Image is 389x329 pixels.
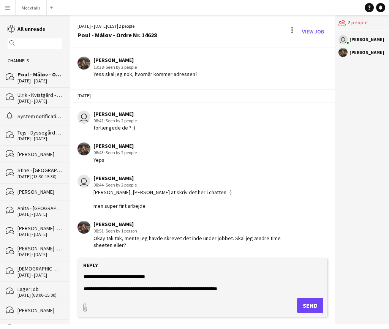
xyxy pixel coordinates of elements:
[17,225,62,232] div: [PERSON_NAME] - Ordre Nr. 15672
[17,78,62,84] div: [DATE] - [DATE]
[93,235,289,248] div: Okay tak tak, mente jeg havde skrevet det inde under jobbet. Skal jeg ændre time sheeten eller?
[16,0,47,15] button: Mocktails
[338,15,388,31] div: 2 people
[93,182,232,188] div: 08:44
[17,92,62,98] div: Ulrik - Kvistgård - Ordre Nr. 15129
[70,89,335,102] div: [DATE]
[17,252,62,257] div: [DATE] - [DATE]
[93,71,198,78] div: Yess skal jeg nok, hvornår kommer adressen?
[93,228,289,234] div: 08:51
[17,286,62,293] div: Lager job
[104,64,137,70] span: · Seen by 2 people
[93,111,137,117] div: [PERSON_NAME]
[93,124,137,131] div: forlængede de ? :)
[93,149,137,156] div: 08:43
[77,32,157,38] div: Poul - Måløv - Ordre Nr. 14628
[93,157,137,163] div: Yeps
[299,25,327,38] a: View Job
[17,71,62,78] div: Poul - Måløv - Ordre Nr. 14628
[93,142,137,149] div: [PERSON_NAME]
[297,298,323,313] button: Send
[104,182,137,188] span: · Seen by 2 people
[93,117,137,124] div: 08:41
[17,293,62,298] div: [DATE] (08:00-15:00)
[17,129,62,136] div: Tejs - Dyssegård - Ordre Nr. 16055
[17,136,62,141] div: [DATE] - [DATE]
[93,175,232,182] div: [PERSON_NAME]
[17,205,62,212] div: Anita - [GEOGRAPHIC_DATA] - Ordre Nr. 15806
[104,228,137,234] span: · Seen by 1 person
[104,118,137,123] span: · Seen by 2 people
[17,188,62,195] div: [PERSON_NAME]
[93,221,289,228] div: [PERSON_NAME]
[17,272,62,278] div: [DATE] - [DATE]
[93,57,198,63] div: [PERSON_NAME]
[107,23,117,29] span: CEST
[17,265,62,272] div: [DEMOGRAPHIC_DATA] - Svendborg - Ordre Nr. 12836
[8,25,45,32] a: All unreads
[349,37,384,42] div: [PERSON_NAME]
[77,23,157,30] div: [DATE] - [DATE] | 2 people
[349,50,384,55] div: [PERSON_NAME]
[17,113,62,120] div: System notifications
[17,151,62,158] div: [PERSON_NAME]
[17,174,62,179] div: [DATE] (13:30-15:30)
[93,64,198,71] div: 13:38
[17,245,62,252] div: [PERSON_NAME] - Ordre Nr. 14621
[17,232,62,237] div: [DATE] - [DATE]
[17,307,62,314] div: [PERSON_NAME]
[17,98,62,104] div: [DATE] - [DATE]
[17,167,62,174] div: Stine - [GEOGRAPHIC_DATA] - Ordre Nr. 16092
[93,189,232,210] div: [PERSON_NAME], [PERSON_NAME] at skriv det her i chatten :-) men super fint arbejde.
[17,212,62,217] div: [DATE] - [DATE]
[104,150,137,155] span: · Seen by 2 people
[83,262,98,269] label: Reply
